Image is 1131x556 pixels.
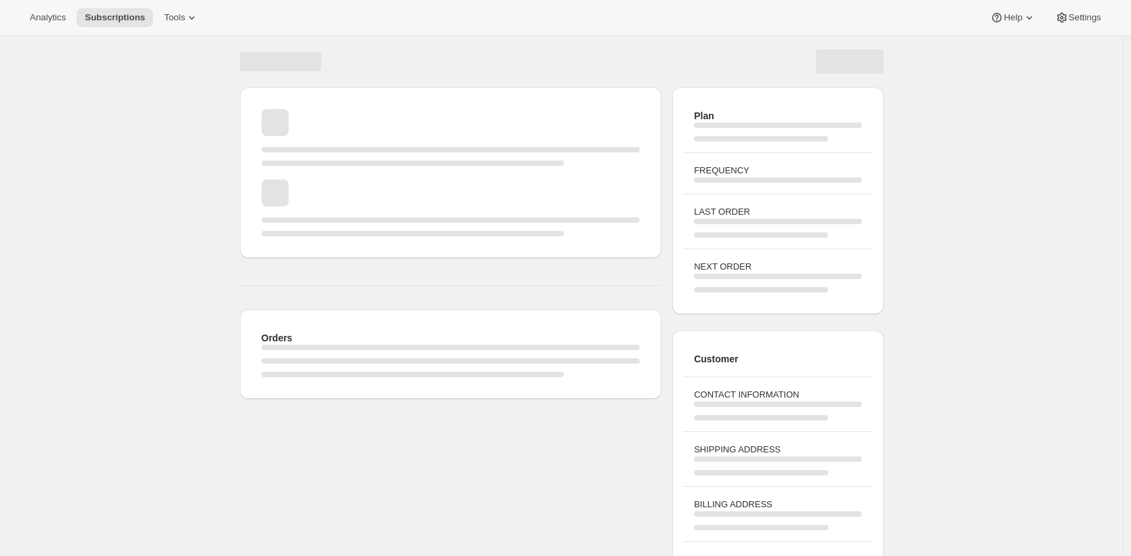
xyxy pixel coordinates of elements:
span: Subscriptions [85,12,145,23]
h3: NEXT ORDER [694,260,861,274]
h2: Orders [262,331,640,345]
span: Help [1004,12,1022,23]
h3: CONTACT INFORMATION [694,388,861,402]
span: Tools [164,12,185,23]
button: Subscriptions [77,8,153,27]
h3: FREQUENCY [694,164,861,177]
button: Settings [1047,8,1109,27]
button: Help [982,8,1044,27]
span: Settings [1069,12,1101,23]
h2: Customer [694,352,861,366]
h3: LAST ORDER [694,205,861,219]
button: Analytics [22,8,74,27]
h3: BILLING ADDRESS [694,498,861,511]
h3: SHIPPING ADDRESS [694,443,861,456]
span: Analytics [30,12,66,23]
button: Tools [156,8,207,27]
h2: Plan [694,109,861,123]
